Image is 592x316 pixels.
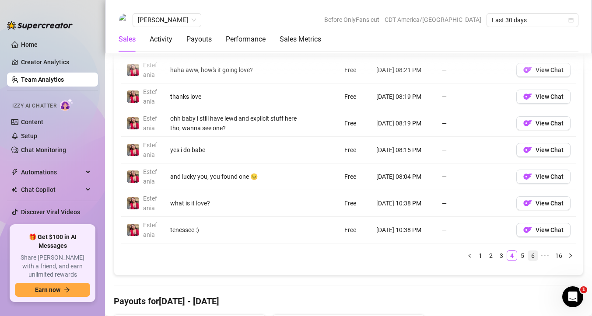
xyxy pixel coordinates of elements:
[523,172,532,181] img: OF
[385,13,481,26] span: CDT America/[GEOGRAPHIC_DATA]
[371,57,437,83] td: [DATE] 08:21 PM
[35,286,60,293] span: Earn now
[536,93,564,100] span: View Chat
[21,76,64,83] a: Team Analytics
[339,137,371,163] td: Free
[339,217,371,243] td: Free
[523,119,532,128] img: OF
[516,175,571,182] a: OFView Chat
[538,250,552,261] li: Next 5 Pages
[119,14,132,27] img: Lhui Bernardo
[516,170,571,184] button: OFView Chat
[371,83,437,110] td: [DATE] 08:19 PM
[170,145,299,155] div: yes i do babe
[15,233,90,250] span: 🎁 Get $100 in AI Messages
[437,217,511,243] td: —
[516,196,571,210] button: OFView Chat
[516,95,571,102] a: OFView Chat
[7,21,73,30] img: logo-BBDzfeDw.svg
[523,92,532,101] img: OF
[516,63,571,77] button: OFView Chat
[437,83,511,110] td: —
[371,217,437,243] td: [DATE] 10:38 PM
[562,286,583,307] iframe: Intercom live chat
[21,41,38,48] a: Home
[127,144,139,156] img: Estefania
[580,286,587,293] span: 1
[12,102,56,110] span: Izzy AI Chatter
[127,64,139,76] img: Estefania
[21,183,83,197] span: Chat Copilot
[170,65,299,75] div: haha aww, how's it going love?
[64,287,70,293] span: arrow-right
[552,250,565,261] li: 16
[143,115,157,132] span: Estefania
[21,165,83,179] span: Automations
[518,251,527,260] a: 5
[523,146,532,154] img: OF
[536,120,564,127] span: View Chat
[119,34,136,45] div: Sales
[15,283,90,297] button: Earn nowarrow-right
[568,253,573,258] span: right
[143,168,157,185] span: Estefania
[127,224,139,236] img: Estefania
[437,57,511,83] td: —
[170,172,299,181] div: and lucky you, you found one 😉
[186,34,212,45] div: Payouts
[437,137,511,163] td: —
[21,132,37,139] a: Setup
[170,198,299,208] div: what is it love?
[127,90,139,103] img: Estefania
[507,251,517,260] a: 4
[536,66,564,73] span: View Chat
[538,250,552,261] span: •••
[280,34,321,45] div: Sales Metrics
[21,146,66,153] a: Chat Monitoring
[465,250,475,261] button: left
[496,250,507,261] li: 3
[465,250,475,261] li: Previous Page
[324,13,379,26] span: Before OnlyFans cut
[143,195,157,212] span: Estefania
[170,225,299,235] div: tenessee :)
[517,250,528,261] li: 5
[475,250,486,261] li: 1
[516,223,571,237] button: OFView Chat
[371,137,437,163] td: [DATE] 08:15 PM
[516,143,571,157] button: OFView Chat
[516,69,571,76] a: OFView Chat
[516,149,571,156] a: OFView Chat
[170,92,299,101] div: thanks love
[371,110,437,137] td: [DATE] 08:19 PM
[516,202,571,209] a: OFView Chat
[467,253,473,258] span: left
[536,146,564,153] span: View Chat
[339,57,371,83] td: Free
[371,190,437,217] td: [DATE] 10:38 PM
[150,34,172,45] div: Activity
[11,169,18,176] span: thunderbolt
[536,200,564,207] span: View Chat
[339,110,371,137] td: Free
[536,226,564,233] span: View Chat
[170,114,299,133] div: ohh baby i still have lewd and explicit stuff here tho, wanna see one?
[143,142,157,158] span: Estefania
[21,118,43,125] a: Content
[339,163,371,190] td: Free
[486,251,496,260] a: 2
[528,250,538,261] li: 6
[127,117,139,129] img: Estefania
[437,110,511,137] td: —
[143,222,157,238] span: Estefania
[536,173,564,180] span: View Chat
[437,190,511,217] td: —
[226,34,266,45] div: Performance
[143,88,157,105] span: Estefania
[553,251,565,260] a: 16
[497,251,506,260] a: 3
[371,163,437,190] td: [DATE] 08:04 PM
[565,250,576,261] button: right
[516,122,571,129] a: OFView Chat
